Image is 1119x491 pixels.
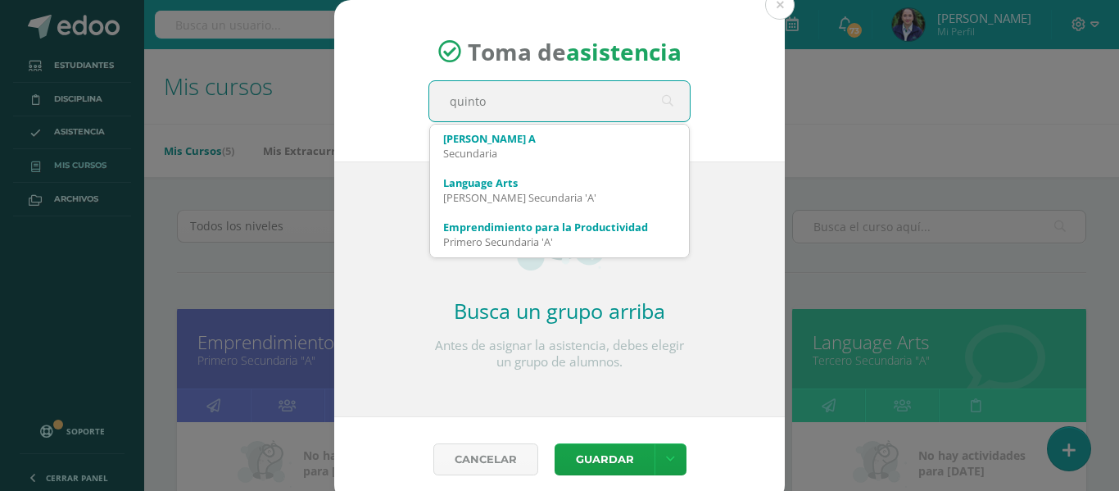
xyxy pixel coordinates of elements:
[566,36,682,67] strong: asistencia
[443,175,676,190] div: Language Arts
[443,220,676,234] div: Emprendimiento para la Productividad
[428,297,691,325] h2: Busca un grupo arriba
[443,146,676,161] div: Secundaria
[433,443,538,475] a: Cancelar
[468,36,682,67] span: Toma de
[429,81,690,121] input: Busca un grado o sección aquí...
[443,131,676,146] div: [PERSON_NAME] A
[555,443,655,475] button: Guardar
[443,190,676,205] div: [PERSON_NAME] Secundaria 'A'
[443,234,676,249] div: Primero Secundaria 'A'
[428,338,691,371] p: Antes de asignar la asistencia, debes elegir un grupo de alumnos.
